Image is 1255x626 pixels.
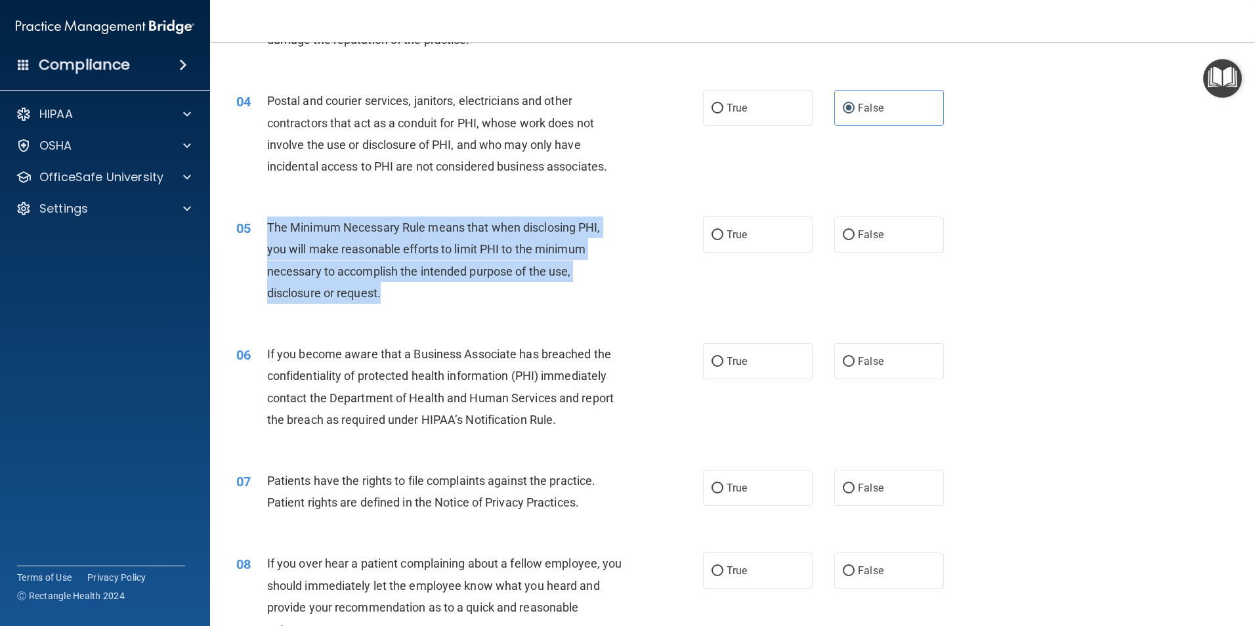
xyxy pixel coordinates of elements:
[1203,59,1242,98] button: Open Resource Center
[843,230,855,240] input: False
[267,474,596,509] span: Patients have the rights to file complaints against the practice. Patient rights are defined in t...
[858,228,883,241] span: False
[236,347,251,363] span: 06
[39,169,163,185] p: OfficeSafe University
[858,102,883,114] span: False
[727,102,747,114] span: True
[17,589,125,602] span: Ⓒ Rectangle Health 2024
[712,357,723,367] input: True
[87,571,146,584] a: Privacy Policy
[727,564,747,577] span: True
[727,482,747,494] span: True
[727,228,747,241] span: True
[843,357,855,367] input: False
[39,201,88,217] p: Settings
[712,230,723,240] input: True
[858,564,883,577] span: False
[712,104,723,114] input: True
[712,566,723,576] input: True
[267,220,601,300] span: The Minimum Necessary Rule means that when disclosing PHI, you will make reasonable efforts to li...
[16,138,191,154] a: OSHA
[843,484,855,493] input: False
[236,474,251,490] span: 07
[712,484,723,493] input: True
[16,201,191,217] a: Settings
[236,556,251,572] span: 08
[843,104,855,114] input: False
[267,347,614,427] span: If you become aware that a Business Associate has breached the confidentiality of protected healt...
[843,566,855,576] input: False
[17,571,72,584] a: Terms of Use
[727,355,747,367] span: True
[16,14,194,40] img: PMB logo
[16,106,191,122] a: HIPAA
[858,482,883,494] span: False
[236,220,251,236] span: 05
[858,355,883,367] span: False
[39,138,72,154] p: OSHA
[267,94,607,173] span: Postal and courier services, janitors, electricians and other contractors that act as a conduit f...
[236,94,251,110] span: 04
[39,106,73,122] p: HIPAA
[39,56,130,74] h4: Compliance
[16,169,191,185] a: OfficeSafe University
